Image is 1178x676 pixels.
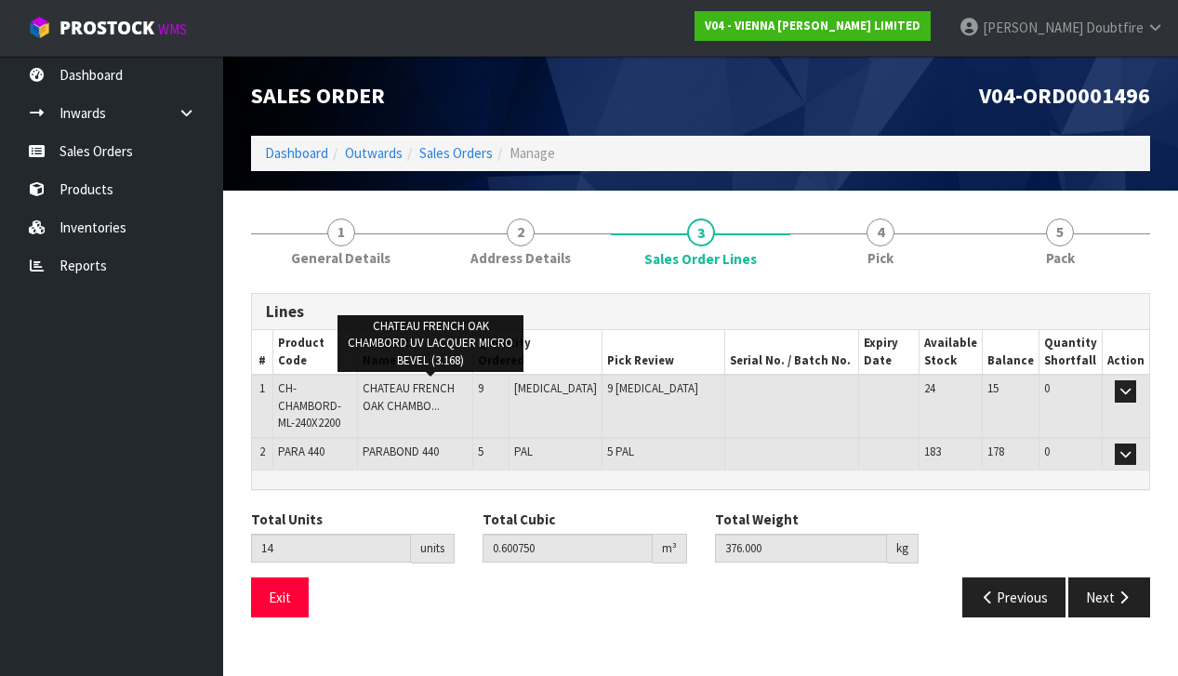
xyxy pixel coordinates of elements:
[715,510,799,529] label: Total Weight
[1046,248,1075,268] span: Pack
[327,219,355,246] span: 1
[411,534,455,563] div: units
[867,219,894,246] span: 4
[858,330,919,375] th: Expiry Date
[259,444,265,459] span: 2
[983,19,1083,36] span: [PERSON_NAME]
[478,444,483,459] span: 5
[345,144,403,162] a: Outwards
[607,380,698,396] span: 9 [MEDICAL_DATA]
[251,81,385,110] span: Sales Order
[514,380,597,396] span: [MEDICAL_DATA]
[251,534,411,563] input: Total Units
[1044,380,1050,396] span: 0
[266,303,1135,321] h3: Lines
[705,18,920,33] strong: V04 - VIENNA [PERSON_NAME] LIMITED
[278,444,324,459] span: PARA 440
[962,577,1066,617] button: Previous
[483,534,652,563] input: Total Cubic
[251,577,309,617] button: Exit
[979,81,1150,110] span: V04-ORD0001496
[473,330,602,375] th: Quantity Ordered
[478,380,483,396] span: 9
[924,380,935,396] span: 24
[1046,219,1074,246] span: 5
[1086,19,1144,36] span: Doubtfire
[987,380,999,396] span: 15
[251,279,1150,632] span: Sales Order Lines
[653,534,687,563] div: m³
[602,330,725,375] th: Pick Review
[1102,330,1149,375] th: Action
[265,144,328,162] a: Dashboard
[278,380,341,431] span: CH-CHAMBORD-ML-240X2200
[363,444,439,459] span: PARABOND 440
[272,330,357,375] th: Product Code
[919,330,982,375] th: Available Stock
[158,20,187,38] small: WMS
[715,534,887,563] input: Total Weight
[338,315,523,373] div: CHATEAU FRENCH OAK CHAMBORD UV LACQUER MICRO BEVEL (3.168)
[259,380,265,396] span: 1
[687,219,715,246] span: 3
[867,248,893,268] span: Pick
[291,248,390,268] span: General Details
[60,16,154,40] span: ProStock
[483,510,555,529] label: Total Cubic
[725,330,859,375] th: Serial No. / Batch No.
[510,144,555,162] span: Manage
[1044,444,1050,459] span: 0
[1039,330,1102,375] th: Quantity Shortfall
[607,444,634,459] span: 5 PAL
[987,444,1004,459] span: 178
[251,510,323,529] label: Total Units
[1068,577,1150,617] button: Next
[470,248,571,268] span: Address Details
[507,219,535,246] span: 2
[363,380,455,413] span: CHATEAU FRENCH OAK CHAMBO...
[644,249,757,269] span: Sales Order Lines
[887,534,919,563] div: kg
[252,330,272,375] th: #
[982,330,1039,375] th: Balance
[419,144,493,162] a: Sales Orders
[514,444,533,459] span: PAL
[924,444,941,459] span: 183
[28,16,51,39] img: cube-alt.png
